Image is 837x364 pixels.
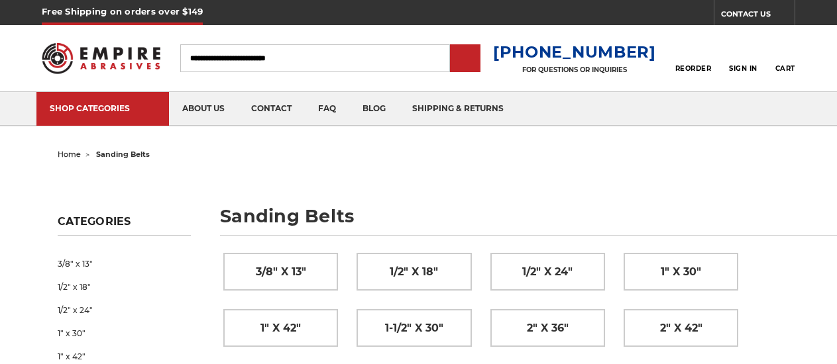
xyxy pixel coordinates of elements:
span: 1/2" x 18" [390,261,438,283]
span: Cart [775,64,795,73]
span: 2" x 36" [527,317,569,340]
a: shipping & returns [399,92,517,126]
a: 1-1/2" x 30" [357,310,471,346]
a: 1" x 30" [624,253,738,290]
div: SHOP CATEGORIES [50,103,156,113]
span: Reorder [675,64,712,73]
h5: Categories [58,215,191,236]
span: 2" x 42" [660,317,702,340]
a: faq [305,92,349,126]
a: Cart [775,44,795,73]
a: 1/2" x 24" [58,298,191,322]
span: 1-1/2" x 30" [385,317,443,340]
a: 1/2" x 24" [491,253,604,290]
p: FOR QUESTIONS OR INQUIRIES [493,66,656,74]
a: 2" x 42" [624,310,738,346]
img: Empire Abrasives [42,35,160,81]
a: contact [238,92,305,126]
a: 2" x 36" [491,310,604,346]
a: 3/8" x 13" [58,252,191,275]
a: Reorder [675,44,712,72]
span: sanding belts [96,150,150,159]
span: 3/8" x 13" [256,261,306,283]
a: home [58,150,81,159]
a: 3/8" x 13" [224,253,337,290]
input: Submit [452,46,478,72]
a: 1/2" x 18" [58,275,191,298]
a: [PHONE_NUMBER] [493,42,656,62]
a: 1" x 30" [58,322,191,345]
span: 1" x 42" [260,317,301,340]
span: 1/2" x 24" [522,261,573,283]
span: Sign In [729,64,757,73]
span: 1" x 30" [661,261,701,283]
a: 1/2" x 18" [357,253,471,290]
a: about us [169,92,238,126]
a: CONTACT US [721,7,795,25]
a: 1" x 42" [224,310,337,346]
a: blog [349,92,399,126]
